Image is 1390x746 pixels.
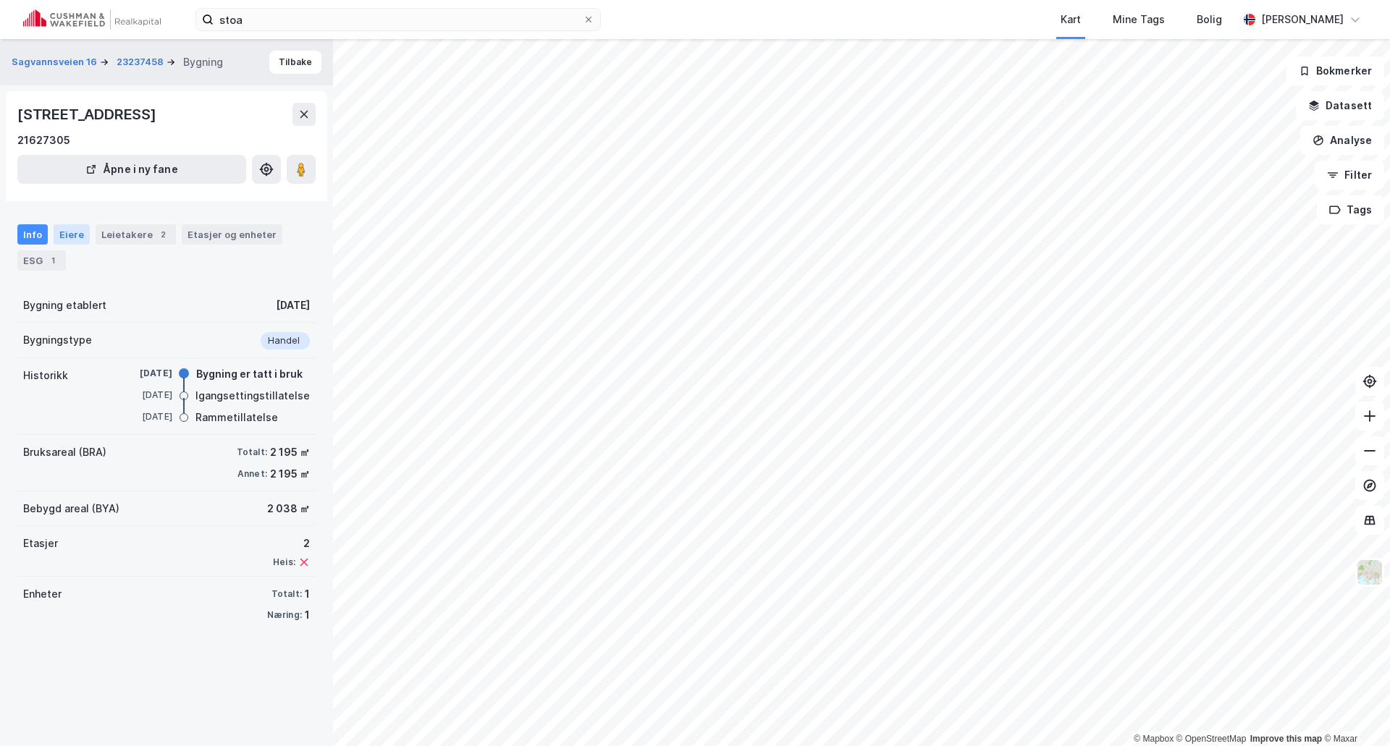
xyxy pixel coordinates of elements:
div: 2 195 ㎡ [270,465,310,483]
div: Bygning er tatt i bruk [196,365,303,383]
button: Datasett [1296,91,1384,120]
div: [PERSON_NAME] [1261,11,1344,28]
div: [STREET_ADDRESS] [17,103,159,126]
div: 2 038 ㎡ [267,500,310,517]
button: Sagvannsveien 16 [12,55,100,69]
a: Mapbox [1134,734,1174,744]
div: Kart [1061,11,1081,28]
div: Totalt: [271,588,302,600]
div: [DATE] [114,389,172,402]
div: Heis: [273,556,295,568]
div: 2 195 ㎡ [270,444,310,461]
button: Analyse [1300,126,1384,155]
div: Enheter [23,585,62,603]
div: Igangsettingstillatelse [195,387,310,404]
div: Bolig [1197,11,1222,28]
div: Etasjer og enheter [188,228,277,241]
div: Totalt: [237,446,267,458]
div: [DATE] [276,297,310,314]
div: 2 [156,227,170,242]
button: 23237458 [117,55,167,69]
img: Z [1356,559,1383,586]
div: Rammetillatelse [195,409,278,426]
iframe: Chat Widget [1318,677,1390,746]
div: 1 [305,606,310,624]
button: Tilbake [269,51,321,74]
div: Info [17,224,48,245]
img: cushman-wakefield-realkapital-logo.202ea83816669bd177139c58696a8fa1.svg [23,9,161,30]
div: 1 [46,253,60,268]
div: Eiere [54,224,90,245]
button: Åpne i ny fane [17,155,246,184]
div: Bebygd areal (BYA) [23,500,119,517]
button: Tags [1317,195,1384,224]
div: [DATE] [114,410,172,423]
div: Mine Tags [1113,11,1165,28]
div: Bygning etablert [23,297,106,314]
div: Historikk [23,367,68,384]
div: Bygningstype [23,331,92,349]
div: 1 [305,585,310,603]
div: Leietakere [96,224,176,245]
div: ESG [17,250,66,271]
div: 21627305 [17,132,70,149]
div: Etasjer [23,535,58,552]
a: OpenStreetMap [1176,734,1247,744]
div: 2 [273,535,310,552]
input: Søk på adresse, matrikkel, gårdeiere, leietakere eller personer [214,9,583,30]
div: [DATE] [114,367,172,380]
div: Bruksareal (BRA) [23,444,106,461]
button: Bokmerker [1286,56,1384,85]
a: Improve this map [1250,734,1322,744]
div: Næring: [267,609,302,621]
div: Kontrollprogram for chat [1318,677,1390,746]
div: Annet: [237,468,267,480]
button: Filter [1315,161,1384,190]
div: Bygning [183,54,223,71]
